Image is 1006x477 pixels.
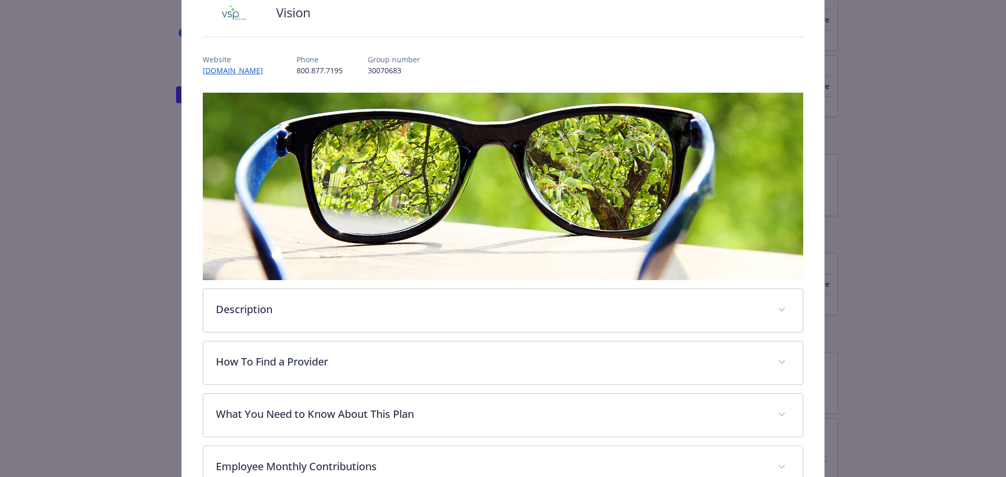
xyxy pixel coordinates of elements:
p: 800.877.7195 [297,65,343,76]
img: banner [203,93,804,280]
p: 30070683 [368,65,420,76]
p: Website [203,54,271,65]
p: How To Find a Provider [216,354,766,370]
p: Group number [368,54,420,65]
p: Employee Monthly Contributions [216,459,766,474]
div: Description [203,289,803,332]
a: [DOMAIN_NAME] [203,65,271,75]
h2: Vision [276,4,311,21]
p: What You Need to Know About This Plan [216,406,766,422]
p: Description [216,302,766,317]
div: What You Need to Know About This Plan [203,394,803,437]
p: Phone [297,54,343,65]
div: How To Find a Provider [203,341,803,384]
